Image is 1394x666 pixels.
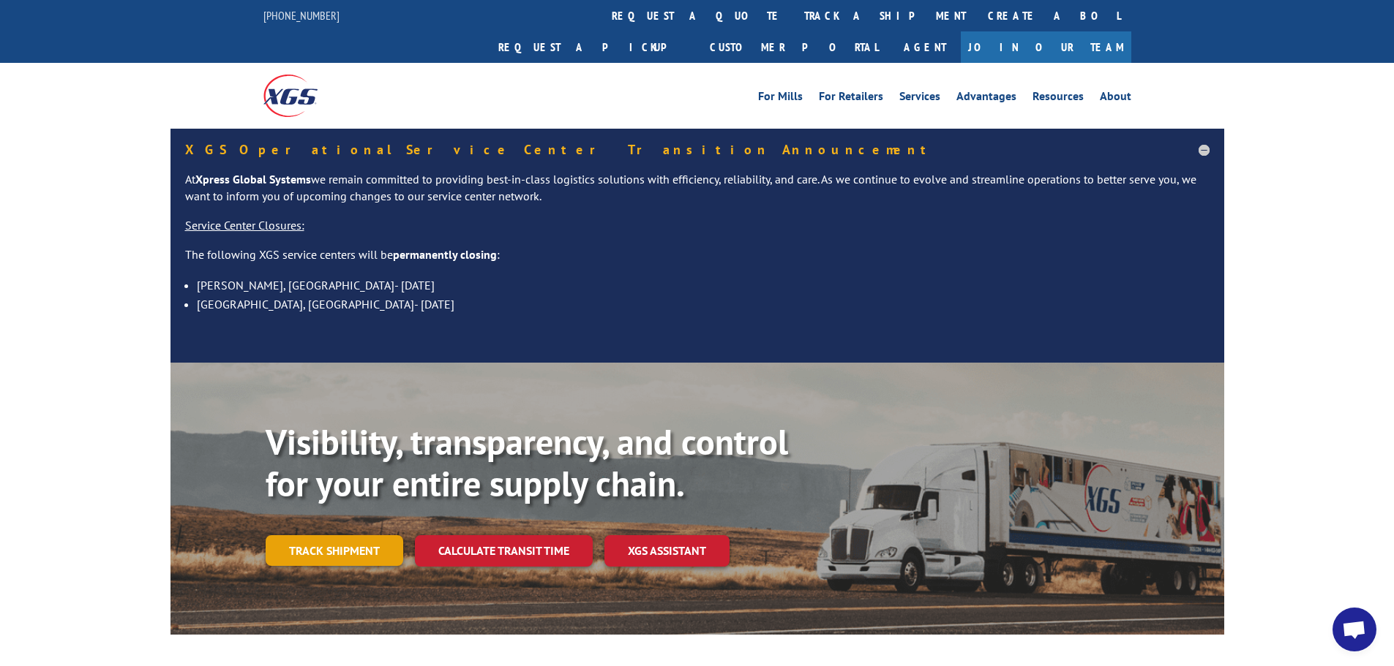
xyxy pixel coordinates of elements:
[487,31,699,63] a: Request a pickup
[961,31,1131,63] a: Join Our Team
[415,535,593,567] a: Calculate transit time
[263,8,340,23] a: [PHONE_NUMBER]
[889,31,961,63] a: Agent
[956,91,1016,107] a: Advantages
[819,91,883,107] a: For Retailers
[185,218,304,232] u: Service Center Closures:
[699,31,889,63] a: Customer Portal
[185,143,1210,156] h5: XGS Operational Service Center Transition Announcement
[185,171,1210,218] p: At we remain committed to providing best-in-class logistics solutions with efficiency, reliabilit...
[899,91,940,107] a: Services
[1333,608,1376,651] a: Open chat
[1100,91,1131,107] a: About
[185,246,1210,276] p: The following XGS service centers will be :
[758,91,803,107] a: For Mills
[197,276,1210,295] li: [PERSON_NAME], [GEOGRAPHIC_DATA]- [DATE]
[604,535,730,567] a: XGS ASSISTANT
[195,172,311,186] strong: Xpress Global Systems
[266,535,403,566] a: Track shipment
[197,295,1210,314] li: [GEOGRAPHIC_DATA], [GEOGRAPHIC_DATA]- [DATE]
[393,247,497,262] strong: permanently closing
[1033,91,1084,107] a: Resources
[266,419,788,507] b: Visibility, transparency, and control for your entire supply chain.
